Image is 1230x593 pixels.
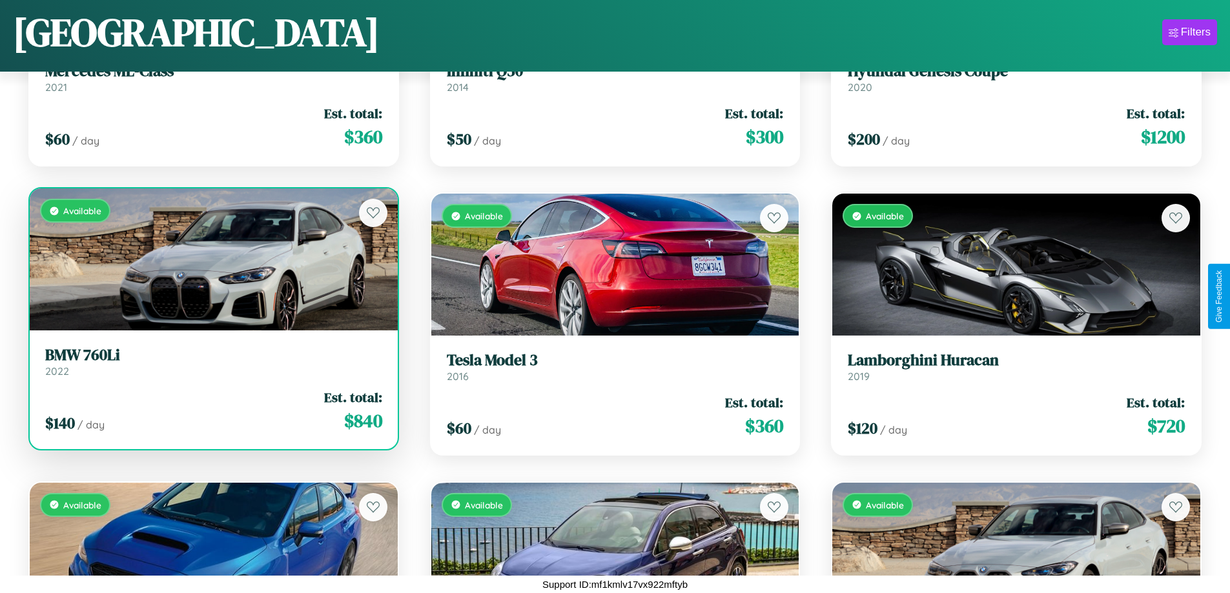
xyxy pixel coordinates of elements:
[1181,26,1211,39] div: Filters
[848,62,1185,81] h3: Hyundai Genesis Coupe
[447,351,784,370] h3: Tesla Model 3
[474,423,501,436] span: / day
[45,412,75,434] span: $ 140
[13,6,380,59] h1: [GEOGRAPHIC_DATA]
[542,576,688,593] p: Support ID: mf1kmlv17vx922mftyb
[1147,413,1185,439] span: $ 720
[1141,124,1185,150] span: $ 1200
[447,351,784,383] a: Tesla Model 32016
[848,128,880,150] span: $ 200
[866,499,904,510] span: Available
[883,134,910,147] span: / day
[45,128,70,150] span: $ 60
[848,351,1185,383] a: Lamborghini Huracan2019
[465,210,503,221] span: Available
[447,62,784,94] a: Infiniti Q502014
[474,134,501,147] span: / day
[63,499,101,510] span: Available
[45,62,382,94] a: Mercedes ML-Class2021
[1162,19,1217,45] button: Filters
[344,408,382,434] span: $ 840
[447,370,469,383] span: 2016
[465,499,503,510] span: Available
[848,417,877,439] span: $ 120
[45,365,69,377] span: 2022
[45,346,382,377] a: BMW 760Li2022
[866,210,904,221] span: Available
[1127,393,1185,412] span: Est. total:
[1127,104,1185,123] span: Est. total:
[447,128,471,150] span: $ 50
[848,370,870,383] span: 2019
[344,124,382,150] span: $ 360
[324,104,382,123] span: Est. total:
[63,205,101,216] span: Available
[1215,270,1224,323] div: Give Feedback
[45,62,382,81] h3: Mercedes ML-Class
[77,418,105,431] span: / day
[746,124,783,150] span: $ 300
[447,417,471,439] span: $ 60
[324,388,382,407] span: Est. total:
[725,393,783,412] span: Est. total:
[72,134,99,147] span: / day
[848,81,872,94] span: 2020
[725,104,783,123] span: Est. total:
[880,423,907,436] span: / day
[447,62,784,81] h3: Infiniti Q50
[848,62,1185,94] a: Hyundai Genesis Coupe2020
[745,413,783,439] span: $ 360
[848,351,1185,370] h3: Lamborghini Huracan
[45,346,382,365] h3: BMW 760Li
[45,81,67,94] span: 2021
[447,81,469,94] span: 2014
